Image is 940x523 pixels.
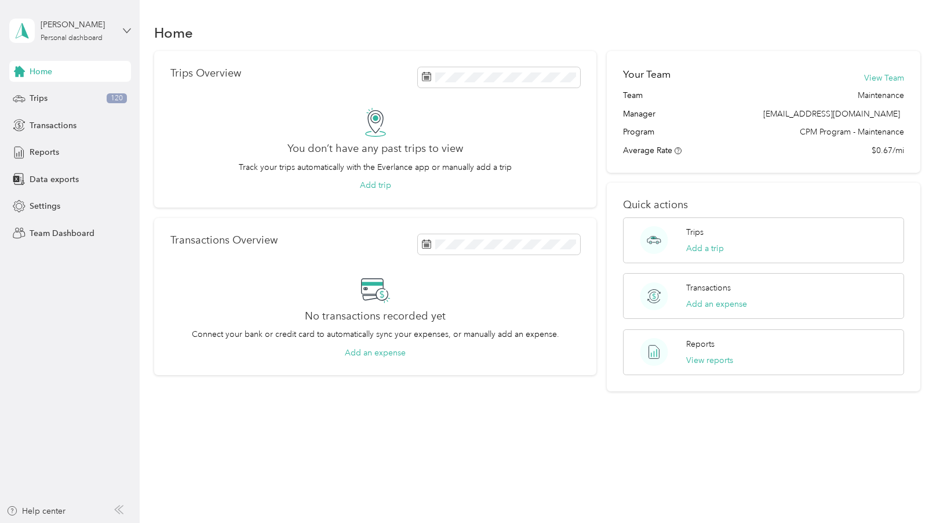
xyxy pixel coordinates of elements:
[623,146,672,155] span: Average Rate
[800,126,904,138] span: CPM Program - Maintenance
[875,458,940,523] iframe: Everlance-gr Chat Button Frame
[41,35,103,42] div: Personal dashboard
[30,119,76,132] span: Transactions
[30,173,79,186] span: Data exports
[686,282,731,294] p: Transactions
[30,146,59,158] span: Reports
[30,227,94,239] span: Team Dashboard
[686,242,724,255] button: Add a trip
[686,226,704,238] p: Trips
[360,179,391,191] button: Add trip
[287,143,463,155] h2: You don’t have any past trips to view
[623,89,643,101] span: Team
[41,19,113,31] div: [PERSON_NAME]
[192,328,559,340] p: Connect your bank or credit card to automatically sync your expenses, or manually add an expense.
[623,67,671,82] h2: Your Team
[305,310,446,322] h2: No transactions recorded yet
[623,126,654,138] span: Program
[345,347,406,359] button: Add an expense
[864,72,904,84] button: View Team
[30,200,60,212] span: Settings
[239,161,512,173] p: Track your trips automatically with the Everlance app or manually add a trip
[170,67,241,79] p: Trips Overview
[623,108,655,120] span: Manager
[30,92,48,104] span: Trips
[858,89,904,101] span: Maintenance
[6,505,65,517] button: Help center
[686,298,747,310] button: Add an expense
[872,144,904,157] span: $0.67/mi
[30,66,52,78] span: Home
[686,354,733,366] button: View reports
[107,93,127,104] span: 120
[686,338,715,350] p: Reports
[170,234,278,246] p: Transactions Overview
[154,27,193,39] h1: Home
[763,109,900,119] span: [EMAIL_ADDRESS][DOMAIN_NAME]
[623,199,904,211] p: Quick actions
